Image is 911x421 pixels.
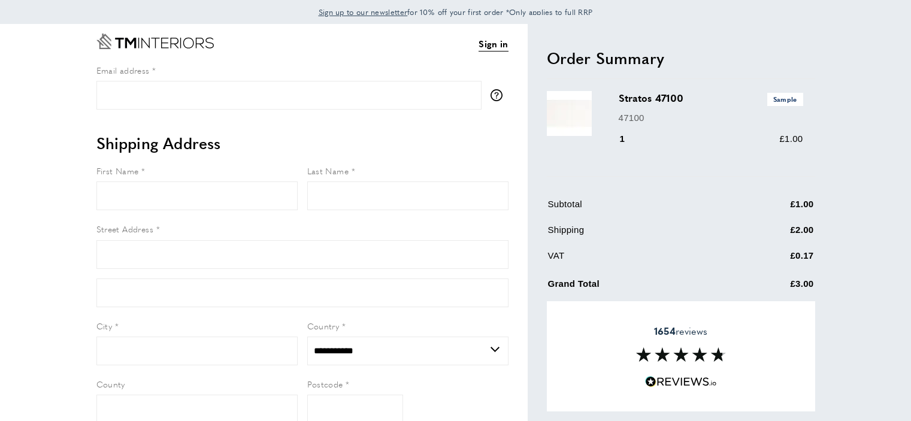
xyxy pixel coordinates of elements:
[548,249,730,272] td: VAT
[547,91,592,136] img: Stratos 47100
[319,6,408,18] a: Sign up to our newsletter
[96,378,125,390] span: County
[779,134,803,144] span: £1.00
[307,320,340,332] span: Country
[636,347,726,362] img: Reviews section
[548,274,730,300] td: Grand Total
[319,7,408,17] span: Sign up to our newsletter
[96,165,139,177] span: First Name
[767,93,803,105] span: Sample
[619,91,803,105] h3: Stratos 47100
[96,34,214,49] a: Go to Home page
[548,197,730,220] td: Subtotal
[307,165,349,177] span: Last Name
[548,223,730,246] td: Shipping
[645,376,717,387] img: Reviews.io 5 stars
[96,132,509,154] h2: Shipping Address
[654,325,707,337] span: reviews
[731,223,814,246] td: £2.00
[731,197,814,220] td: £1.00
[619,132,642,146] div: 1
[96,223,154,235] span: Street Address
[479,37,508,52] a: Sign in
[319,7,593,17] span: for 10% off your first order *Only applies to full RRP
[654,324,676,338] strong: 1654
[307,378,343,390] span: Postcode
[731,249,814,272] td: £0.17
[619,111,803,125] p: 47100
[547,47,815,69] h2: Order Summary
[96,320,113,332] span: City
[731,274,814,300] td: £3.00
[491,89,509,101] button: More information
[96,64,150,76] span: Email address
